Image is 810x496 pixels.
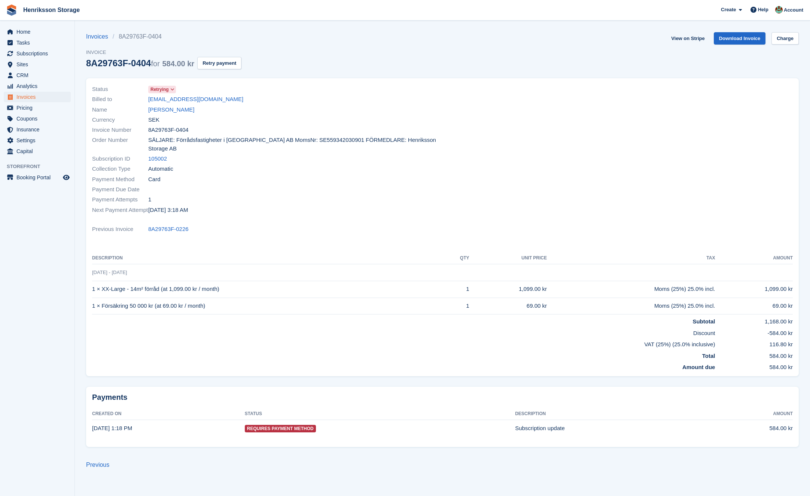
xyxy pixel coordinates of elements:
a: menu [4,92,71,102]
th: Amount [704,408,793,420]
span: Payment Attempts [92,195,148,204]
td: 584.00 kr [715,360,793,372]
td: 1 × XX-Large - 14m² förråd (at 1,099.00 kr / month) [92,281,444,298]
span: Booking Portal [16,172,61,183]
td: 1,099.00 kr [715,281,793,298]
span: Status [92,85,148,94]
a: 105002 [148,155,167,163]
a: menu [4,146,71,156]
td: -584.00 kr [715,326,793,338]
span: 8A29763F-0404 [148,126,189,134]
a: menu [4,113,71,124]
strong: Total [702,353,715,359]
a: [EMAIL_ADDRESS][DOMAIN_NAME] [148,95,243,104]
a: menu [4,70,71,80]
strong: Subtotal [692,318,715,325]
nav: breadcrumbs [86,32,241,41]
span: Currency [92,116,148,124]
span: Create [721,6,736,13]
th: Description [515,408,704,420]
span: SÄLJARE: Förrådsfastigheter i [GEOGRAPHIC_DATA] AB MomsNr: SE559342030901 FÖRMEDLARE: Henriksson ... [148,136,438,153]
span: Account [784,6,803,14]
span: Requires Payment Method [245,425,316,432]
div: Moms (25%) 25.0% incl. [547,285,715,293]
img: Isak Martinelle [775,6,783,13]
h2: Payments [92,393,793,402]
span: Storefront [7,163,74,170]
td: 69.00 kr [469,298,547,314]
a: menu [4,103,71,113]
span: 1 [148,195,151,204]
span: Sites [16,59,61,70]
a: [PERSON_NAME] [148,106,194,114]
th: Amount [715,252,793,264]
th: Tax [547,252,715,264]
a: menu [4,48,71,59]
span: Payment Due Date [92,185,148,194]
a: 8A29763F-0226 [148,225,189,234]
a: View on Stripe [668,32,707,45]
span: Help [758,6,768,13]
time: 2025-10-03 01:18:52 UTC [148,206,188,214]
span: CRM [16,70,61,80]
a: Preview store [62,173,71,182]
td: 1,099.00 kr [469,281,547,298]
a: Charge [771,32,799,45]
span: Capital [16,146,61,156]
span: Pricing [16,103,61,113]
a: menu [4,172,71,183]
time: 2025-10-01 11:18:49 UTC [92,425,132,431]
span: Automatic [148,165,173,173]
th: Description [92,252,444,264]
td: 584.00 kr [704,420,793,436]
a: Previous [86,462,109,468]
span: Coupons [16,113,61,124]
td: 69.00 kr [715,298,793,314]
div: Moms (25%) 25.0% incl. [547,302,715,310]
span: Invoice [86,49,241,56]
td: 1 [444,281,469,298]
span: Collection Type [92,165,148,173]
th: Created On [92,408,245,420]
td: Subscription update [515,420,704,436]
button: Retry payment [197,57,241,69]
td: 584.00 kr [715,349,793,360]
a: Henriksson Storage [20,4,83,16]
span: Home [16,27,61,37]
a: menu [4,135,71,146]
div: 8A29763F-0404 [86,58,194,68]
img: stora-icon-8386f47178a22dfd0bd8f6a31ec36ba5ce8667c1dd55bd0f319d3a0aa187defe.svg [6,4,17,16]
span: Card [148,175,161,184]
a: menu [4,59,71,70]
span: Next Payment Attempt [92,206,148,214]
td: 1 × Försäkring 50 000 kr (at 69.00 kr / month) [92,298,444,314]
th: Status [245,408,515,420]
td: VAT (25%) (25.0% inclusive) [92,337,715,349]
td: Discount [92,326,715,338]
strong: Amount due [682,364,715,370]
span: Settings [16,135,61,146]
td: 1,168.00 kr [715,314,793,326]
span: Retrying [150,86,169,93]
span: Subscriptions [16,48,61,59]
span: Previous Invoice [92,225,148,234]
span: Name [92,106,148,114]
a: Retrying [148,85,176,94]
a: menu [4,124,71,135]
span: Invoices [16,92,61,102]
span: Payment Method [92,175,148,184]
a: menu [4,37,71,48]
span: SEK [148,116,159,124]
td: 116.80 kr [715,337,793,349]
span: Tasks [16,37,61,48]
a: menu [4,27,71,37]
span: Analytics [16,81,61,91]
span: Subscription ID [92,155,148,163]
a: Download Invoice [714,32,766,45]
span: for [151,60,159,68]
td: 1 [444,298,469,314]
span: Insurance [16,124,61,135]
th: QTY [444,252,469,264]
th: Unit Price [469,252,547,264]
span: Order Number [92,136,148,153]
